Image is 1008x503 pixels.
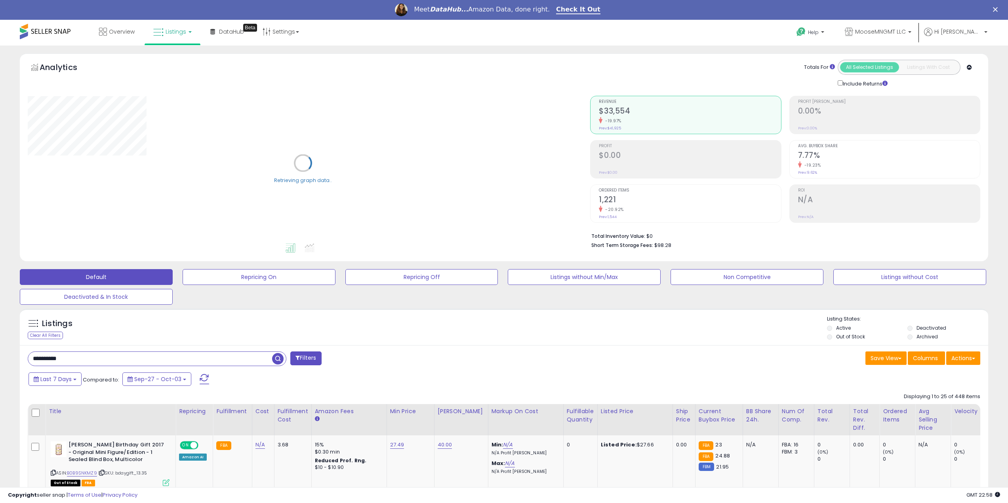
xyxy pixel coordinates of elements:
[804,64,835,71] div: Totals For
[798,100,980,104] span: Profit [PERSON_NAME]
[676,407,692,424] div: Ship Price
[183,269,335,285] button: Repricing On
[934,28,982,36] span: Hi [PERSON_NAME]
[836,325,851,331] label: Active
[591,233,645,239] b: Total Inventory Value:
[278,407,308,424] div: Fulfillment Cost
[855,28,906,36] span: MooseMNGMT LLC
[204,20,250,44] a: DataHub
[908,351,945,365] button: Columns
[492,407,560,416] div: Markup on Cost
[20,289,173,305] button: Deactivated & In Stock
[601,407,669,416] div: Listed Price
[492,450,557,456] p: N/A Profit [PERSON_NAME]
[796,27,806,37] i: Get Help
[8,491,37,499] strong: Copyright
[42,318,72,329] h5: Listings
[315,464,381,471] div: $10 - $10.90
[243,24,257,32] div: Tooltip anchor
[599,214,617,219] small: Prev: 1,544
[567,407,594,424] div: Fulfillable Quantity
[492,441,503,448] b: Min:
[699,441,713,450] small: FBA
[179,407,210,416] div: Repricing
[98,470,147,476] span: | SKU: bdaygift_13.35
[715,452,730,459] span: 24.88
[599,195,781,206] h2: 1,221
[492,469,557,475] p: N/A Profit [PERSON_NAME]
[840,62,899,72] button: All Selected Listings
[40,62,93,75] h5: Analytics
[954,456,986,463] div: 0
[817,441,850,448] div: 0
[51,441,67,457] img: 41bclCUKNuL._SL40_.jpg
[798,144,980,148] span: Avg. Buybox Share
[913,354,938,362] span: Columns
[278,441,305,448] div: 3.68
[438,407,485,416] div: [PERSON_NAME]
[917,333,938,340] label: Archived
[602,207,624,213] small: -20.92%
[966,491,1000,499] span: 2025-10-11 22:58 GMT
[798,170,817,175] small: Prev: 9.62%
[601,441,667,448] div: $27.66
[954,407,983,416] div: Velocity
[993,7,1001,12] div: Close
[255,407,271,416] div: Cost
[865,351,907,365] button: Save View
[946,351,980,365] button: Actions
[49,407,172,416] div: Title
[395,4,408,16] img: Profile image for Georgie
[197,442,210,449] span: OFF
[28,332,63,339] div: Clear All Filters
[345,269,498,285] button: Repricing Off
[808,29,819,36] span: Help
[290,351,321,365] button: Filters
[790,21,832,46] a: Help
[954,441,986,448] div: 0
[715,441,722,448] span: 23
[716,463,729,471] span: 21.95
[166,28,186,36] span: Listings
[438,441,452,449] a: 40.00
[315,457,367,464] b: Reduced Prof. Rng.
[782,407,811,424] div: Num of Comp.
[676,441,689,448] div: 0.00
[488,404,563,435] th: The percentage added to the cost of goods (COGS) that forms the calculator for Min & Max prices.
[181,442,191,449] span: ON
[503,441,513,449] a: N/A
[883,441,915,448] div: 0
[20,269,173,285] button: Default
[654,241,671,249] span: $98.28
[315,407,383,416] div: Amazon Fees
[827,315,988,323] p: Listing States:
[883,449,894,455] small: (0%)
[315,416,320,423] small: Amazon Fees.
[904,393,980,401] div: Displaying 1 to 25 of 448 items
[817,456,850,463] div: 0
[103,491,137,499] a: Privacy Policy
[508,269,661,285] button: Listings without Min/Max
[93,20,141,44] a: Overview
[853,441,873,448] div: 0.00
[556,6,600,14] a: Check It Out
[599,106,781,117] h2: $33,554
[883,407,912,424] div: Ordered Items
[918,407,947,432] div: Avg Selling Price
[853,407,876,432] div: Total Rev. Diff.
[315,441,381,448] div: 15%
[216,407,248,416] div: Fulfillment
[505,459,514,467] a: N/A
[602,118,621,124] small: -19.97%
[414,6,550,13] div: Meet Amazon Data, done right.
[29,372,82,386] button: Last 7 Days
[832,79,897,88] div: Include Returns
[591,231,974,240] li: $0
[8,492,137,499] div: seller snap | |
[390,407,431,416] div: Min Price
[798,188,980,193] span: ROI
[599,188,781,193] span: Ordered Items
[134,375,181,383] span: Sep-27 - Oct-03
[699,452,713,461] small: FBA
[817,407,846,424] div: Total Rev.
